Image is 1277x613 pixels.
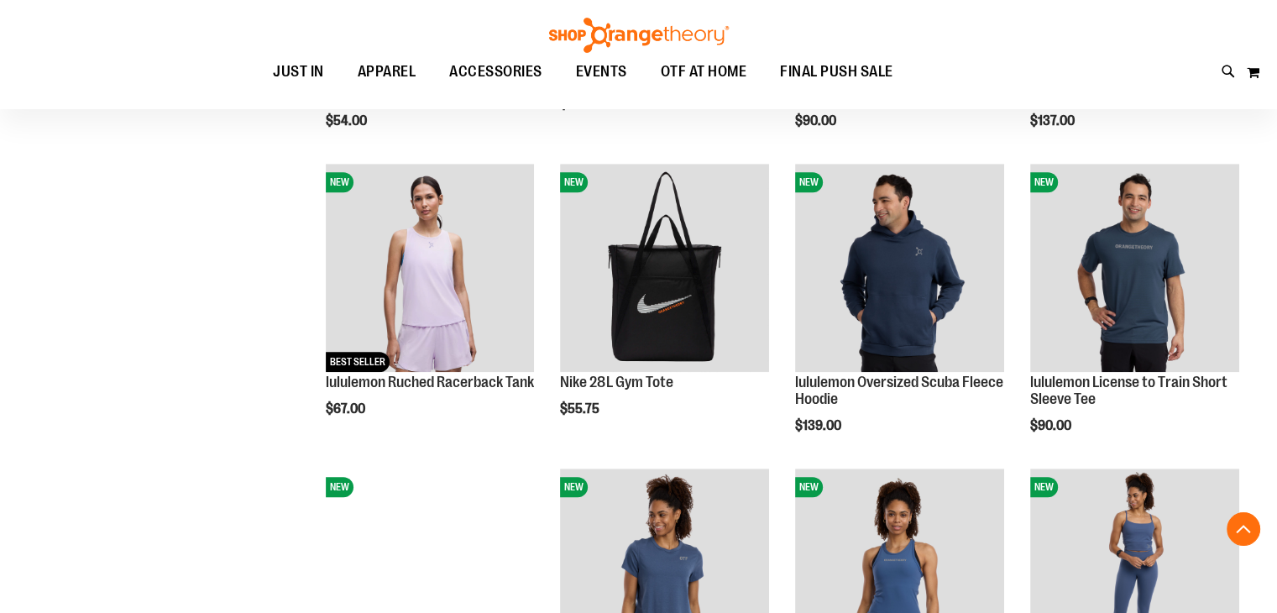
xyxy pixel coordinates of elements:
span: $90.00 [1030,418,1074,433]
a: JUST IN [256,53,341,91]
span: NEW [326,172,353,192]
a: EVENTS [559,53,644,92]
a: ACCESSORIES [432,53,559,92]
span: NEW [560,477,588,497]
img: lululemon Oversized Scuba Fleece Hoodie [795,164,1004,373]
span: OTF AT HOME [661,53,747,91]
div: product [787,155,1013,476]
a: APPAREL [341,53,433,92]
a: lululemon License to Train Short Sleeve TeeNEW [1030,164,1239,375]
span: $90.00 [795,113,839,128]
a: FINAL PUSH SALE [763,53,910,92]
span: $137.00 [1030,113,1077,128]
div: product [1022,155,1248,476]
span: NEW [795,477,823,497]
button: Back To Top [1227,512,1260,546]
span: NEW [1030,477,1058,497]
span: BEST SELLER [326,352,390,372]
span: NEW [560,172,588,192]
span: $67.00 [326,401,368,417]
div: product [552,155,777,460]
a: lululemon Ruched Racerback TankNEWBEST SELLER [326,164,535,375]
img: lululemon License to Train Short Sleeve Tee [1030,164,1239,373]
span: NEW [795,172,823,192]
span: APPAREL [358,53,416,91]
a: Nike 28L Gym ToteNEW [560,164,769,375]
span: FINAL PUSH SALE [780,53,893,91]
img: Nike 28L Gym Tote [560,164,769,373]
span: NEW [326,477,353,497]
span: $55.75 [560,401,602,417]
div: product [317,155,543,460]
span: ACCESSORIES [449,53,542,91]
a: Nike 28L Gym Tote [560,374,673,390]
span: NEW [1030,172,1058,192]
a: lululemon License to Train Short Sleeve Tee [1030,374,1227,407]
img: lululemon Ruched Racerback Tank [326,164,535,373]
span: EVENTS [576,53,627,91]
a: OTF AT HOME [644,53,764,92]
a: lululemon Ruched Racerback Tank [326,374,534,390]
span: $54.00 [326,113,369,128]
a: lululemon Oversized Scuba Fleece HoodieNEW [795,164,1004,375]
span: $139.00 [795,418,844,433]
a: lululemon Oversized Scuba Fleece Hoodie [795,374,1003,407]
img: Shop Orangetheory [547,18,731,53]
span: JUST IN [273,53,324,91]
